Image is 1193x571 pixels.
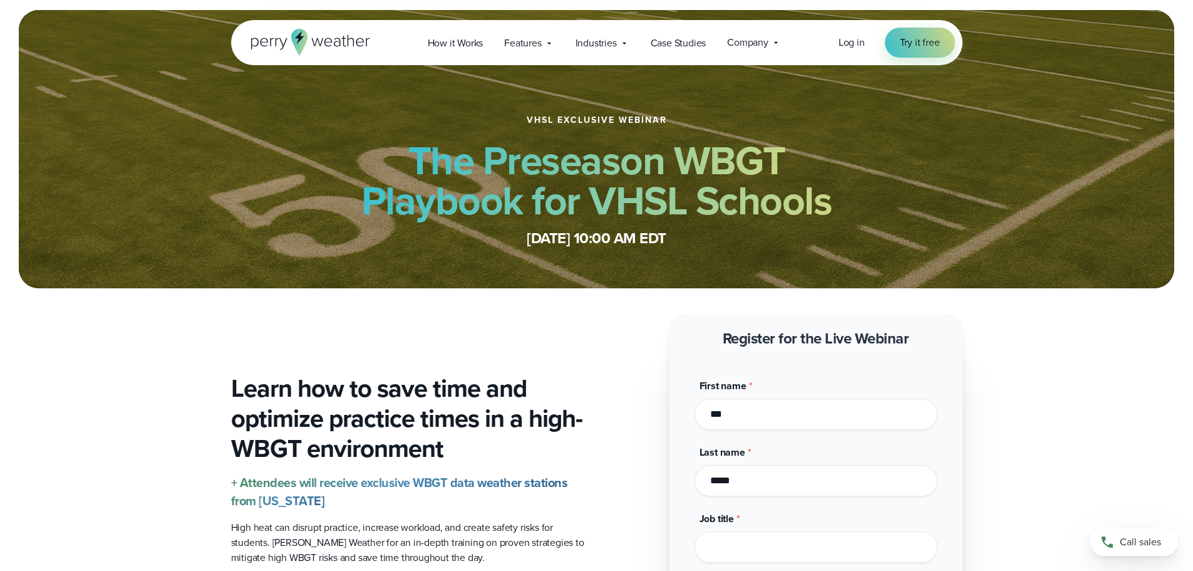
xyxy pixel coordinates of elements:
h1: VHSL Exclusive Webinar [527,115,667,125]
a: Log in [839,35,865,50]
span: Log in [839,35,865,50]
span: Industries [576,36,617,51]
strong: Register for the Live Webinar [723,327,909,350]
span: Features [504,36,541,51]
span: Job title [700,511,734,526]
a: Call sales [1090,528,1178,556]
span: How it Works [428,36,483,51]
a: Try it free [885,28,955,58]
span: Last name [700,445,745,459]
span: Case Studies [651,36,706,51]
span: Try it free [900,35,940,50]
span: Company [727,35,768,50]
strong: + Attendees will receive exclusive WBGT data weather stations from [US_STATE] [231,473,568,510]
strong: [DATE] 10:00 AM EDT [527,227,666,249]
a: Case Studies [640,30,717,56]
h3: Learn how to save time and optimize practice times in a high-WBGT environment [231,374,587,464]
strong: The Preseason WBGT Playbook for VHSL Schools [361,131,832,230]
span: First name [700,379,746,393]
p: High heat can disrupt practice, increase workload, and create safety risks for students. [PERSON_... [231,520,587,565]
span: Call sales [1120,535,1161,550]
a: How it Works [417,30,494,56]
